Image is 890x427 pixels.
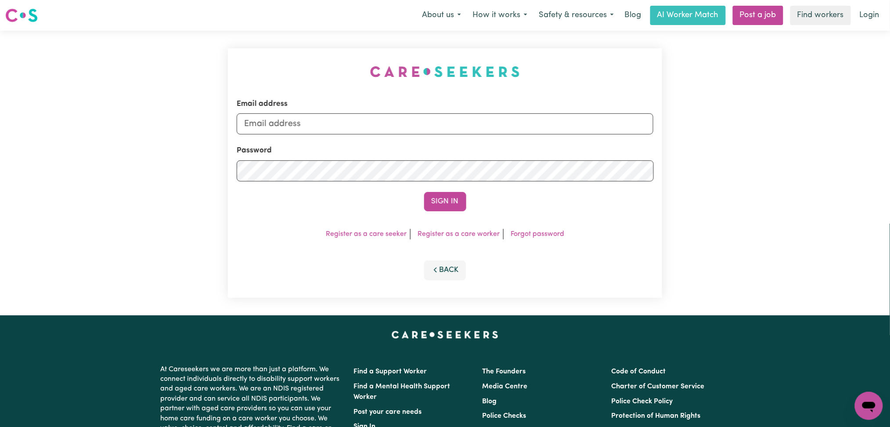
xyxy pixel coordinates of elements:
[533,6,620,25] button: Safety & resources
[733,6,783,25] a: Post a job
[483,383,528,390] a: Media Centre
[611,398,673,405] a: Police Check Policy
[237,98,288,110] label: Email address
[611,368,666,375] a: Code of Conduct
[392,331,498,338] a: Careseekers home page
[467,6,533,25] button: How it works
[611,383,704,390] a: Charter of Customer Service
[5,5,38,25] a: Careseekers logo
[854,6,885,25] a: Login
[354,383,450,401] a: Find a Mental Health Support Worker
[855,392,883,420] iframe: Button to launch messaging window
[418,231,500,238] a: Register as a care worker
[237,113,654,134] input: Email address
[650,6,726,25] a: AI Worker Match
[620,6,647,25] a: Blog
[611,413,700,420] a: Protection of Human Rights
[326,231,407,238] a: Register as a care seeker
[354,368,427,375] a: Find a Support Worker
[416,6,467,25] button: About us
[424,192,466,211] button: Sign In
[511,231,564,238] a: Forgot password
[237,145,272,156] label: Password
[424,261,466,280] button: Back
[790,6,851,25] a: Find workers
[354,409,422,416] a: Post your care needs
[483,413,526,420] a: Police Checks
[5,7,38,23] img: Careseekers logo
[483,398,497,405] a: Blog
[483,368,526,375] a: The Founders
